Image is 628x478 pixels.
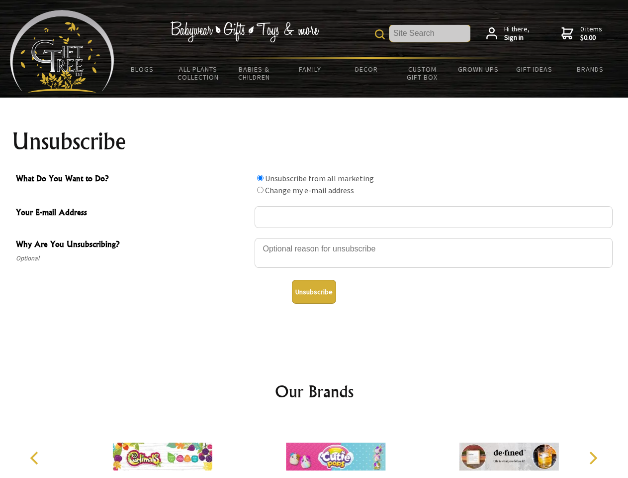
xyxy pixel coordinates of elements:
a: All Plants Collection [171,59,227,88]
a: Hi there,Sign in [486,25,530,42]
a: Babies & Children [226,59,282,88]
img: Babywear - Gifts - Toys & more [170,21,319,42]
span: What Do You Want to Do? [16,172,250,187]
span: Why Are You Unsubscribing? [16,238,250,252]
span: Hi there, [504,25,530,42]
input: Your E-mail Address [255,206,613,228]
button: Next [582,447,604,469]
a: Grown Ups [450,59,506,80]
input: What Do You Want to Do? [257,175,264,181]
label: Change my e-mail address [265,185,354,195]
a: Custom Gift Box [394,59,450,88]
img: product search [375,29,385,39]
a: Gift Ideas [506,59,562,80]
a: Decor [338,59,394,80]
strong: Sign in [504,33,530,42]
label: Unsubscribe from all marketing [265,173,374,183]
strong: $0.00 [580,33,602,42]
h1: Unsubscribe [12,129,617,153]
button: Previous [25,447,47,469]
img: Babyware - Gifts - Toys and more... [10,10,114,93]
span: Optional [16,252,250,264]
textarea: Why Are You Unsubscribing? [255,238,613,268]
h2: Our Brands [20,379,609,403]
a: Brands [562,59,619,80]
button: Unsubscribe [292,280,336,304]
input: What Do You Want to Do? [257,187,264,193]
a: Family [282,59,339,80]
input: Site Search [389,25,470,42]
span: 0 items [580,24,602,42]
span: Your E-mail Address [16,206,250,221]
a: 0 items$0.00 [561,25,602,42]
a: BLOGS [114,59,171,80]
